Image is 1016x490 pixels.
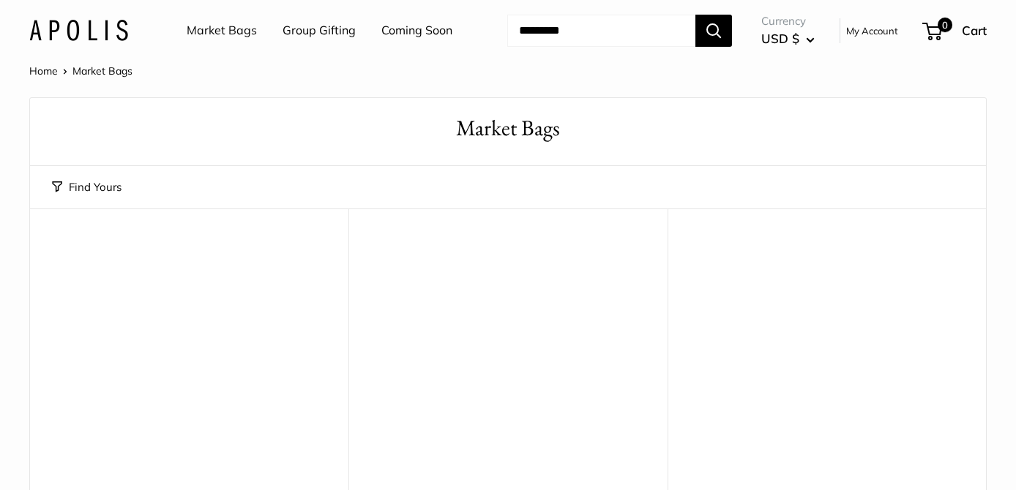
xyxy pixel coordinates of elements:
a: Home [29,64,58,78]
span: Market Bags [72,64,132,78]
img: Apolis [29,20,128,41]
h1: Market Bags [52,113,964,144]
button: Search [695,15,732,47]
button: Find Yours [52,177,122,197]
a: Market Bags [187,20,257,42]
span: USD $ [761,31,799,46]
a: My Account [846,22,898,39]
a: Coming Soon [381,20,452,42]
span: 0 [938,18,952,32]
nav: Breadcrumb [29,61,132,80]
a: Group Gifting [283,20,356,42]
span: Cart [962,23,987,38]
input: Search... [507,15,695,47]
a: 0 Cart [924,19,987,42]
button: USD $ [761,27,815,50]
span: Currency [761,11,815,31]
